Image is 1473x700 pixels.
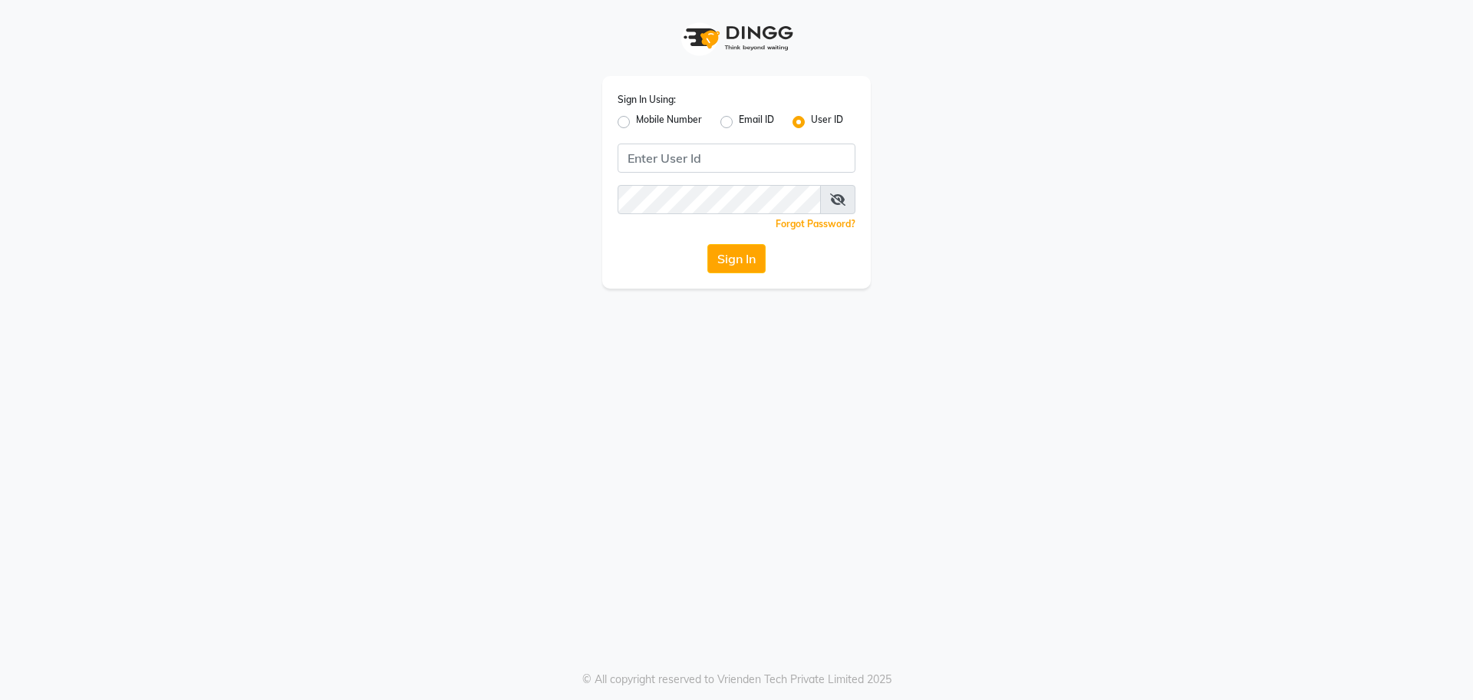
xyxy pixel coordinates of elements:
input: Username [618,144,855,173]
label: Sign In Using: [618,93,676,107]
a: Forgot Password? [776,218,855,229]
label: User ID [811,113,843,131]
label: Mobile Number [636,113,702,131]
input: Username [618,185,821,214]
label: Email ID [739,113,774,131]
button: Sign In [707,244,766,273]
img: logo1.svg [675,15,798,61]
